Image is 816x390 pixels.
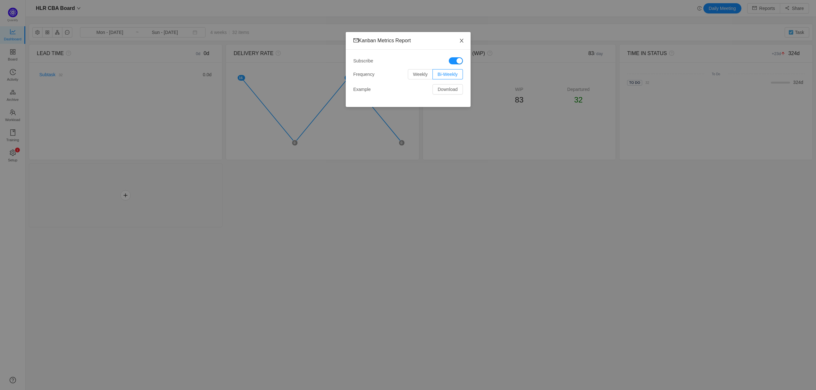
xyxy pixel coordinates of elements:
i: icon: close [459,38,464,43]
span: Frequency [353,71,375,78]
i: icon: mail [353,38,359,43]
span: Weekly [413,72,428,77]
span: Example [353,86,371,93]
button: Close [453,32,471,50]
span: Bi-Weekly [438,72,458,77]
span: Kanban Metrics Report [353,38,411,43]
span: Subscribe [353,58,373,64]
button: Download [432,84,463,94]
